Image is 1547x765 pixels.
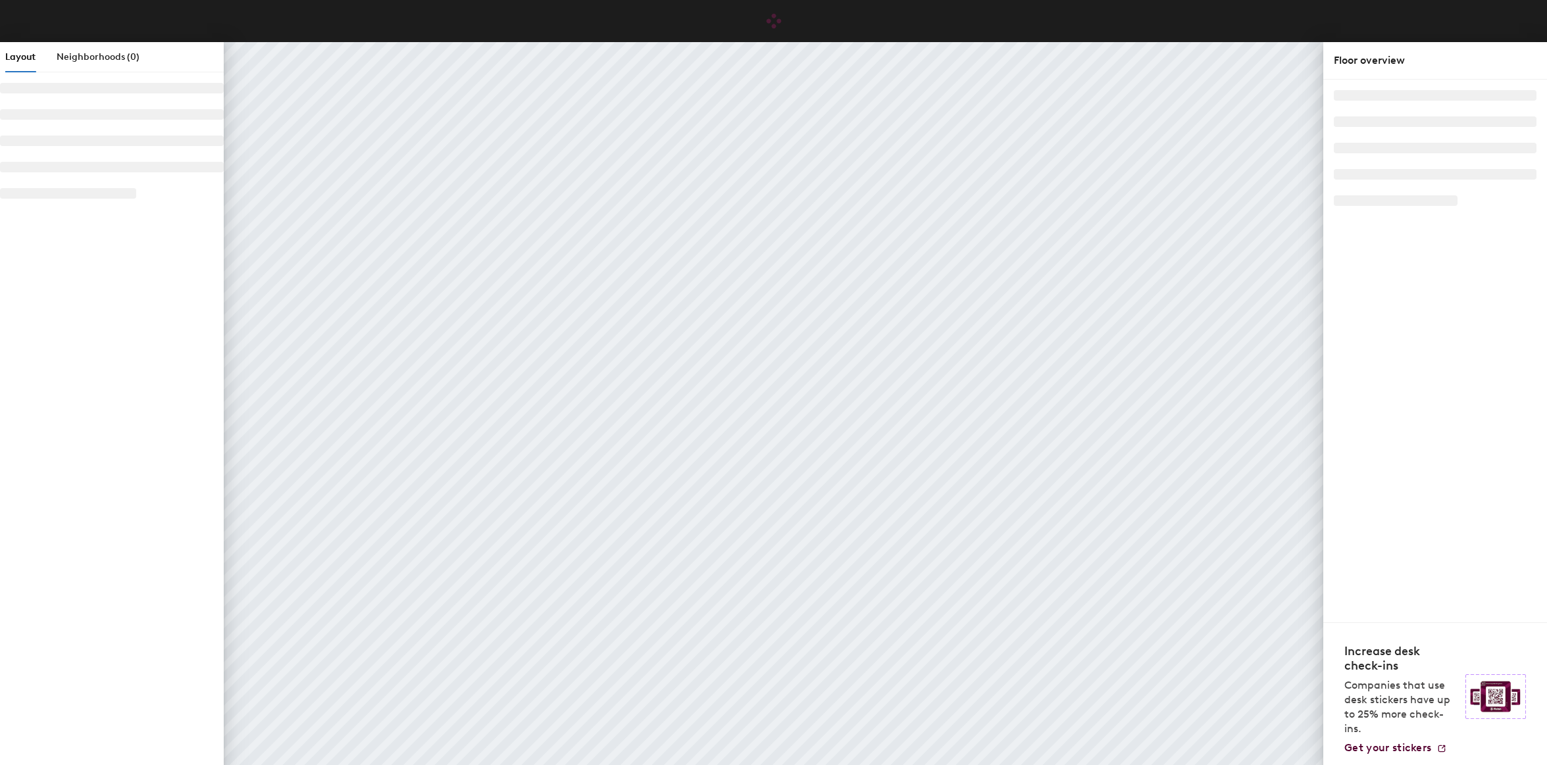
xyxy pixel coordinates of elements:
div: Floor overview [1334,53,1536,68]
span: Layout [5,51,36,62]
p: Companies that use desk stickers have up to 25% more check-ins. [1344,678,1458,736]
h4: Increase desk check-ins [1344,644,1458,673]
img: Sticker logo [1465,674,1526,719]
span: Get your stickers [1344,741,1431,754]
span: Neighborhoods (0) [57,51,139,62]
a: Get your stickers [1344,741,1447,754]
